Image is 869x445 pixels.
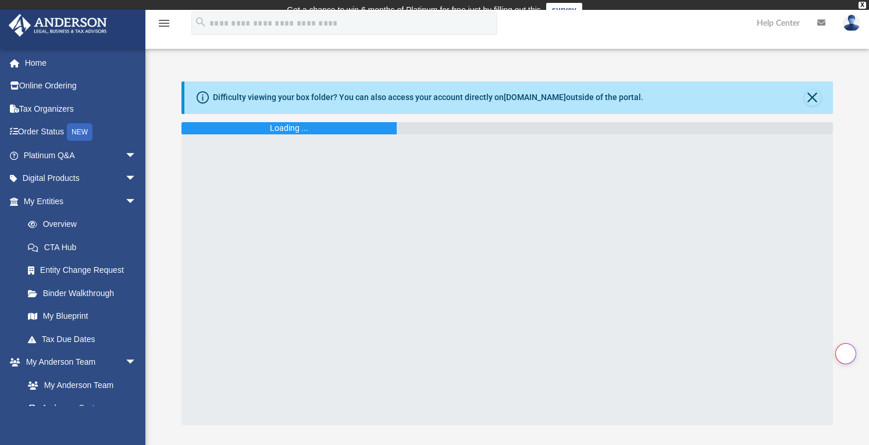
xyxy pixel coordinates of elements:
[8,167,154,190] a: Digital Productsarrow_drop_down
[16,373,143,397] a: My Anderson Team
[67,123,92,141] div: NEW
[8,120,154,144] a: Order StatusNEW
[270,122,308,134] div: Loading ...
[8,190,154,213] a: My Entitiesarrow_drop_down
[16,397,148,420] a: Anderson System
[16,282,154,305] a: Binder Walkthrough
[213,91,643,104] div: Difficulty viewing your box folder? You can also access your account directly on outside of the p...
[8,144,154,167] a: Platinum Q&Aarrow_drop_down
[157,16,171,30] i: menu
[859,2,866,9] div: close
[157,22,171,30] a: menu
[125,144,148,168] span: arrow_drop_down
[125,167,148,191] span: arrow_drop_down
[504,92,566,102] a: [DOMAIN_NAME]
[5,14,111,37] img: Anderson Advisors Platinum Portal
[287,3,541,17] div: Get a chance to win 6 months of Platinum for free just by filling out this
[8,51,154,74] a: Home
[843,15,860,31] img: User Pic
[8,74,154,98] a: Online Ordering
[125,351,148,375] span: arrow_drop_down
[16,236,154,259] a: CTA Hub
[16,327,154,351] a: Tax Due Dates
[16,213,154,236] a: Overview
[8,97,154,120] a: Tax Organizers
[8,351,148,374] a: My Anderson Teamarrow_drop_down
[194,16,207,29] i: search
[16,305,148,328] a: My Blueprint
[546,3,582,17] a: survey
[16,259,154,282] a: Entity Change Request
[125,190,148,213] span: arrow_drop_down
[804,90,821,106] button: Close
